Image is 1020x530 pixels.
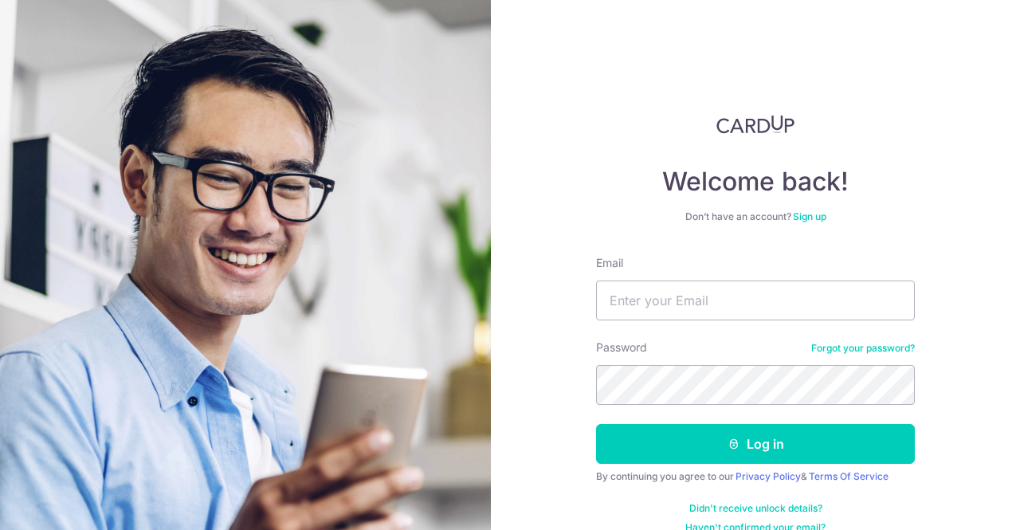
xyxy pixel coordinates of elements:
[689,502,822,515] a: Didn't receive unlock details?
[736,470,801,482] a: Privacy Policy
[596,166,915,198] h4: Welcome back!
[809,470,889,482] a: Terms Of Service
[596,340,647,355] label: Password
[596,470,915,483] div: By continuing you agree to our &
[596,255,623,271] label: Email
[596,424,915,464] button: Log in
[596,281,915,320] input: Enter your Email
[596,210,915,223] div: Don’t have an account?
[793,210,826,222] a: Sign up
[716,115,794,134] img: CardUp Logo
[811,342,915,355] a: Forgot your password?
